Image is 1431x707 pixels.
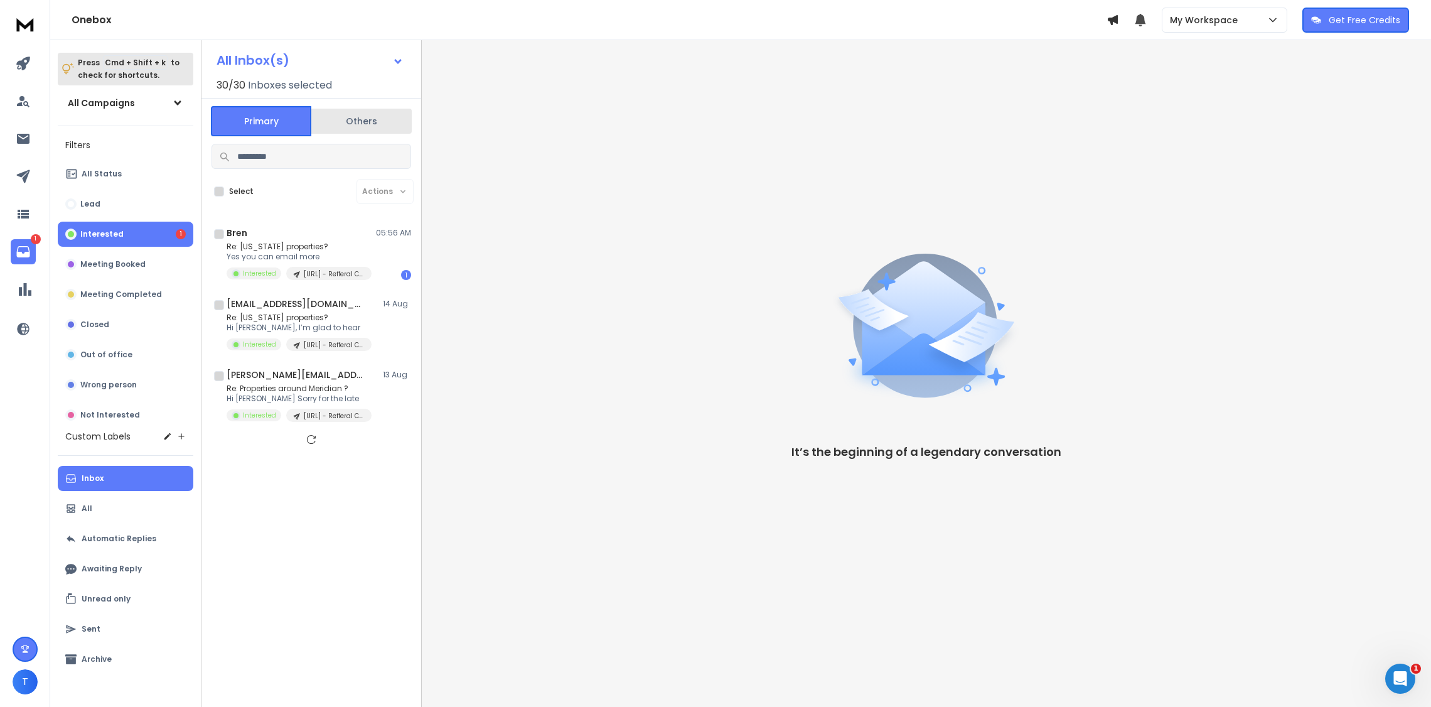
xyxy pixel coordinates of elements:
p: Interested [243,340,276,349]
p: Inbox [82,473,104,483]
p: Closed [80,320,109,330]
label: Select [229,186,254,197]
p: Re: [US_STATE] properties? [227,242,372,252]
p: Meeting Booked [80,259,146,269]
button: All Status [58,161,193,186]
button: Unread only [58,586,193,612]
h1: All Campaigns [68,97,135,109]
p: Re: [US_STATE] properties? [227,313,372,323]
p: It’s the beginning of a legendary conversation [791,443,1061,461]
p: All Status [82,169,122,179]
p: Automatic Replies [82,534,156,544]
p: Archive [82,654,112,664]
button: Out of office [58,342,193,367]
button: Sent [58,617,193,642]
button: Archive [58,647,193,672]
button: Closed [58,312,193,337]
button: Primary [211,106,311,136]
button: Not Interested [58,402,193,428]
p: Meeting Completed [80,289,162,300]
p: Re: Properties around Meridian ? [227,384,372,394]
p: Get Free Credits [1329,14,1400,26]
button: All [58,496,193,521]
img: logo [13,13,38,36]
p: All [82,504,92,514]
span: 1 [1411,664,1421,674]
p: My Workspace [1170,14,1243,26]
h1: [EMAIL_ADDRESS][DOMAIN_NAME] [227,298,365,310]
p: Sent [82,624,100,634]
h1: All Inbox(s) [217,54,289,67]
p: Interested [243,411,276,420]
button: Inbox [58,466,193,491]
p: Interested [80,229,124,239]
p: 13 Aug [383,370,411,380]
p: Press to check for shortcuts. [78,57,180,82]
a: 1 [11,239,36,264]
p: 14 Aug [383,299,411,309]
p: Out of office [80,350,132,360]
button: Meeting Booked [58,252,193,277]
h1: [PERSON_NAME][EMAIL_ADDRESS][PERSON_NAME][DOMAIN_NAME] [227,369,365,381]
h1: Bren [227,227,247,239]
button: Automatic Replies [58,526,193,551]
p: Unread only [82,594,131,604]
button: Wrong person [58,372,193,397]
button: Awaiting Reply [58,556,193,581]
p: Lead [80,199,100,209]
h3: Custom Labels [65,430,131,443]
p: Awaiting Reply [82,564,142,574]
button: T [13,669,38,694]
span: Cmd + Shift + k [103,55,168,70]
button: Meeting Completed [58,282,193,307]
p: Hi [PERSON_NAME] Sorry for the late [227,394,372,404]
button: Others [311,107,412,135]
p: Yes you can email more [227,252,372,262]
p: [URL] - Refferal Campaign [US_STATE] - Real Estate Brokers [304,340,364,350]
h3: Filters [58,136,193,154]
button: Interested1 [58,222,193,247]
h1: Onebox [72,13,1107,28]
p: Wrong person [80,380,137,390]
p: Interested [243,269,276,278]
p: [URL] - Refferal Campaign [US_STATE] - Real Estate Brokers [304,411,364,421]
p: Not Interested [80,410,140,420]
div: 1 [401,270,411,280]
p: 1 [31,234,41,244]
p: Hi [PERSON_NAME], I’m glad to hear [227,323,372,333]
p: [URL] - Refferal Campaign [US_STATE] - Real Estate Brokers [304,269,364,279]
iframe: Intercom live chat [1385,664,1415,694]
p: 05:56 AM [376,228,411,238]
button: Lead [58,192,193,217]
button: All Campaigns [58,90,193,116]
h3: Inboxes selected [248,78,332,93]
button: Get Free Credits [1302,8,1409,33]
span: 30 / 30 [217,78,245,93]
div: 1 [176,229,186,239]
button: All Inbox(s) [206,48,414,73]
